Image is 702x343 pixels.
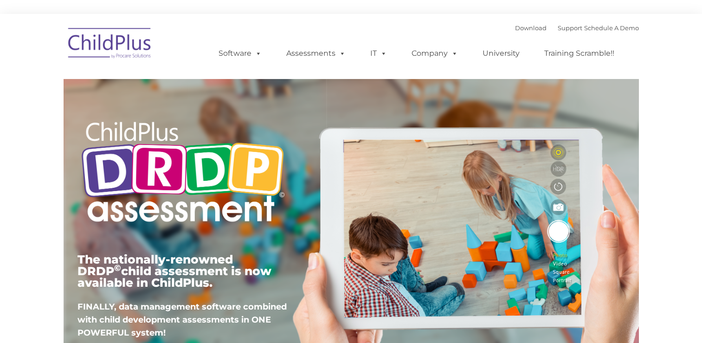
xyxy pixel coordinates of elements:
[77,252,271,290] span: The nationally-renowned DRDP child assessment is now available in ChildPlus.
[515,24,639,32] font: |
[77,302,287,338] span: FINALLY, data management software combined with child development assessments in ONE POWERFUL sys...
[277,44,355,63] a: Assessments
[64,21,156,68] img: ChildPlus by Procare Solutions
[77,109,288,237] img: Copyright - DRDP Logo Light
[535,44,624,63] a: Training Scramble!!
[584,24,639,32] a: Schedule A Demo
[209,44,271,63] a: Software
[402,44,467,63] a: Company
[473,44,529,63] a: University
[114,263,121,273] sup: ©
[558,24,582,32] a: Support
[361,44,396,63] a: IT
[515,24,547,32] a: Download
